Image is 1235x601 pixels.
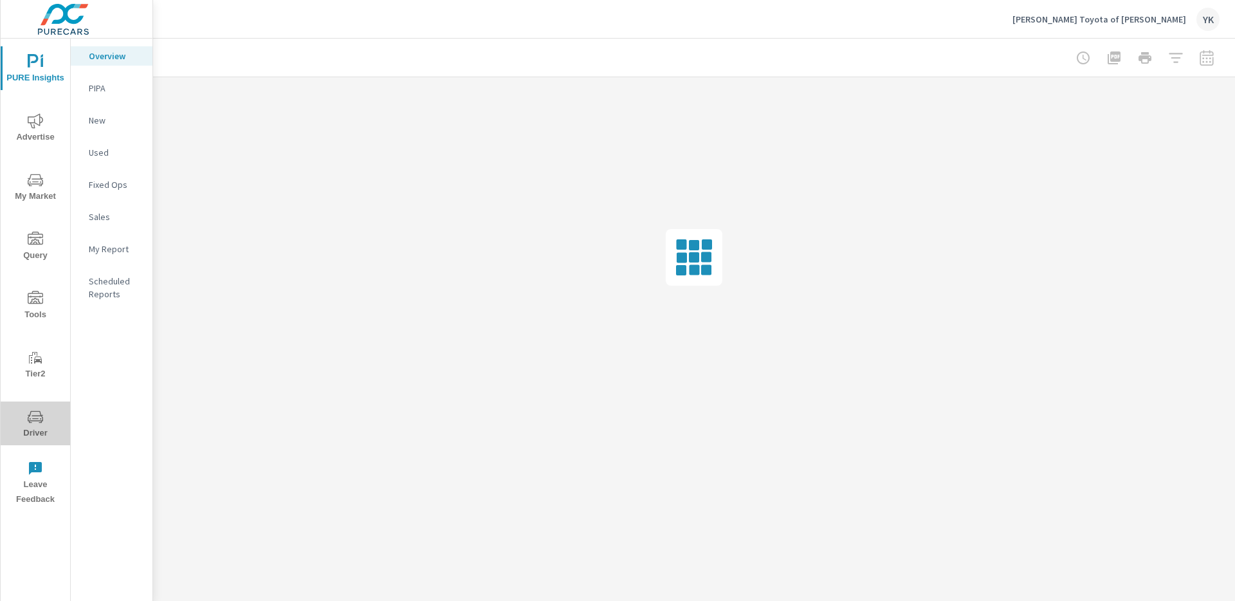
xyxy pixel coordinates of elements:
span: Query [5,232,66,263]
div: YK [1196,8,1220,31]
p: Sales [89,210,142,223]
p: PIPA [89,82,142,95]
p: Overview [89,50,142,62]
div: Scheduled Reports [71,272,152,304]
div: Used [71,143,152,162]
div: Overview [71,46,152,66]
p: Scheduled Reports [89,275,142,300]
p: New [89,114,142,127]
span: Driver [5,409,66,441]
p: Used [89,146,142,159]
span: Leave Feedback [5,461,66,507]
p: My Report [89,243,142,255]
p: [PERSON_NAME] Toyota of [PERSON_NAME] [1012,14,1186,25]
span: My Market [5,172,66,204]
div: Sales [71,207,152,227]
div: My Report [71,239,152,259]
span: Advertise [5,113,66,145]
div: nav menu [1,39,70,512]
span: Tier2 [5,350,66,382]
div: Fixed Ops [71,175,152,194]
span: PURE Insights [5,54,66,86]
span: Tools [5,291,66,322]
div: PIPA [71,79,152,98]
p: Fixed Ops [89,178,142,191]
div: New [71,111,152,130]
